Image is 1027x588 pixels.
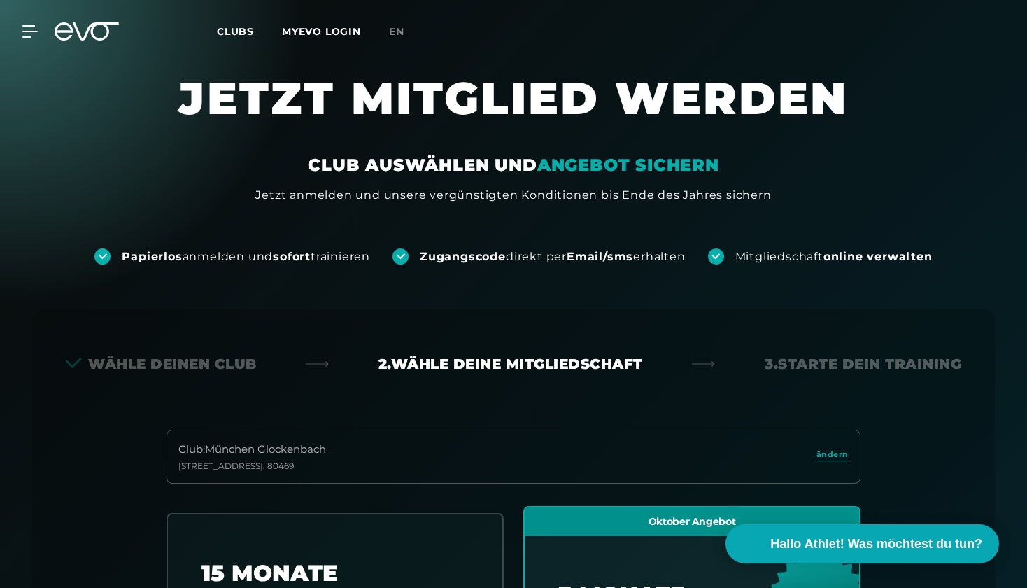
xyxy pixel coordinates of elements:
[420,249,685,265] div: direkt per erhalten
[217,25,254,38] span: Clubs
[816,449,849,461] span: ändern
[273,250,311,263] strong: sofort
[389,24,421,40] a: en
[389,25,404,38] span: en
[735,249,933,265] div: Mitgliedschaft
[178,442,326,458] div: Club : München Glockenbach
[282,25,361,38] a: MYEVO LOGIN
[567,250,633,263] strong: Email/sms
[217,24,282,38] a: Clubs
[420,250,506,263] strong: Zugangscode
[122,250,182,263] strong: Papierlos
[308,154,718,176] div: CLUB AUSWÄHLEN UND
[178,461,326,472] div: [STREET_ADDRESS] , 80469
[770,535,982,554] span: Hallo Athlet! Was möchtest du tun?
[823,250,933,263] strong: online verwalten
[122,249,370,265] div: anmelden und trainieren
[255,187,771,204] div: Jetzt anmelden und unsere vergünstigten Konditionen bis Ende des Jahres sichern
[378,354,643,374] div: 2. Wähle deine Mitgliedschaft
[66,354,257,374] div: Wähle deinen Club
[725,524,999,563] button: Hallo Athlet! Was möchtest du tun?
[816,449,849,465] a: ändern
[765,354,961,374] div: 3. Starte dein Training
[537,155,719,175] em: ANGEBOT SICHERN
[94,70,933,154] h1: JETZT MITGLIED WERDEN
